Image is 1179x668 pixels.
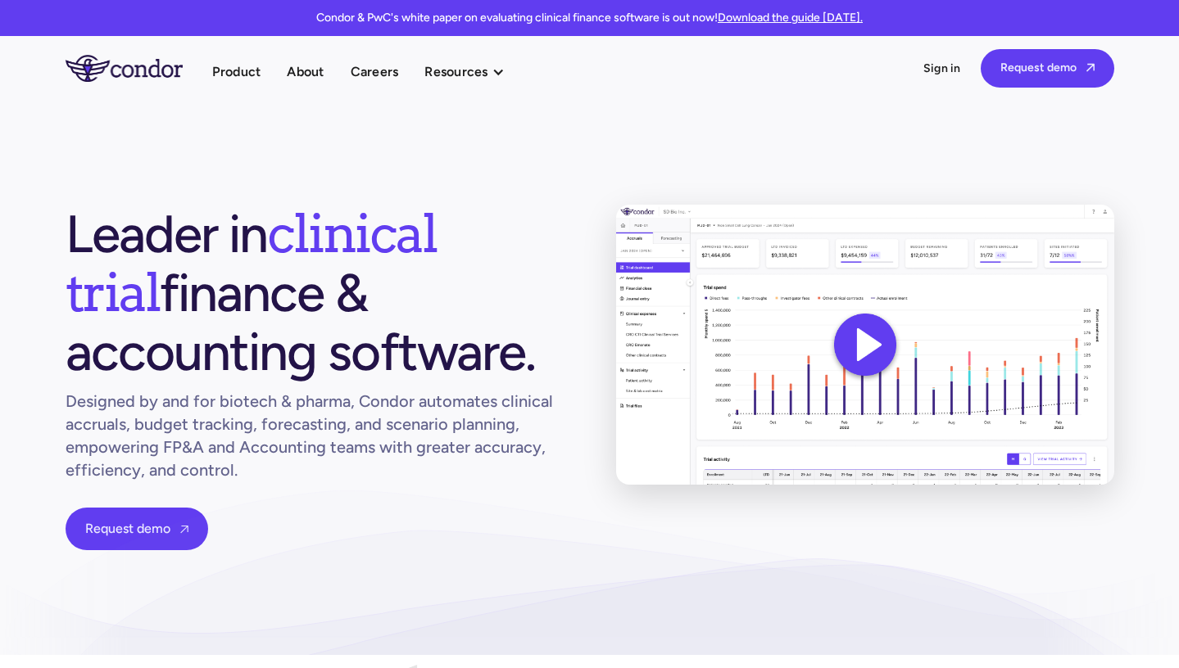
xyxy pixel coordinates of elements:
div: Resources [424,61,487,83]
a: Download the guide [DATE]. [718,11,863,25]
div: Resources [424,61,520,83]
p: Condor & PwC's white paper on evaluating clinical finance software is out now! [316,10,863,26]
a: Sign in [923,61,961,77]
a: Request demo [981,49,1114,88]
a: Careers [351,61,399,83]
a: Request demo [66,508,208,550]
a: About [287,61,324,83]
span: clinical trial [66,201,437,324]
span:  [180,524,188,535]
a: home [66,55,212,81]
h1: Leader in finance & accounting software. [66,205,564,381]
h1: Designed by and for biotech & pharma, Condor automates clinical accruals, budget tracking, foreca... [66,390,564,481]
a: Product [212,61,261,83]
span:  [1086,62,1095,73]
